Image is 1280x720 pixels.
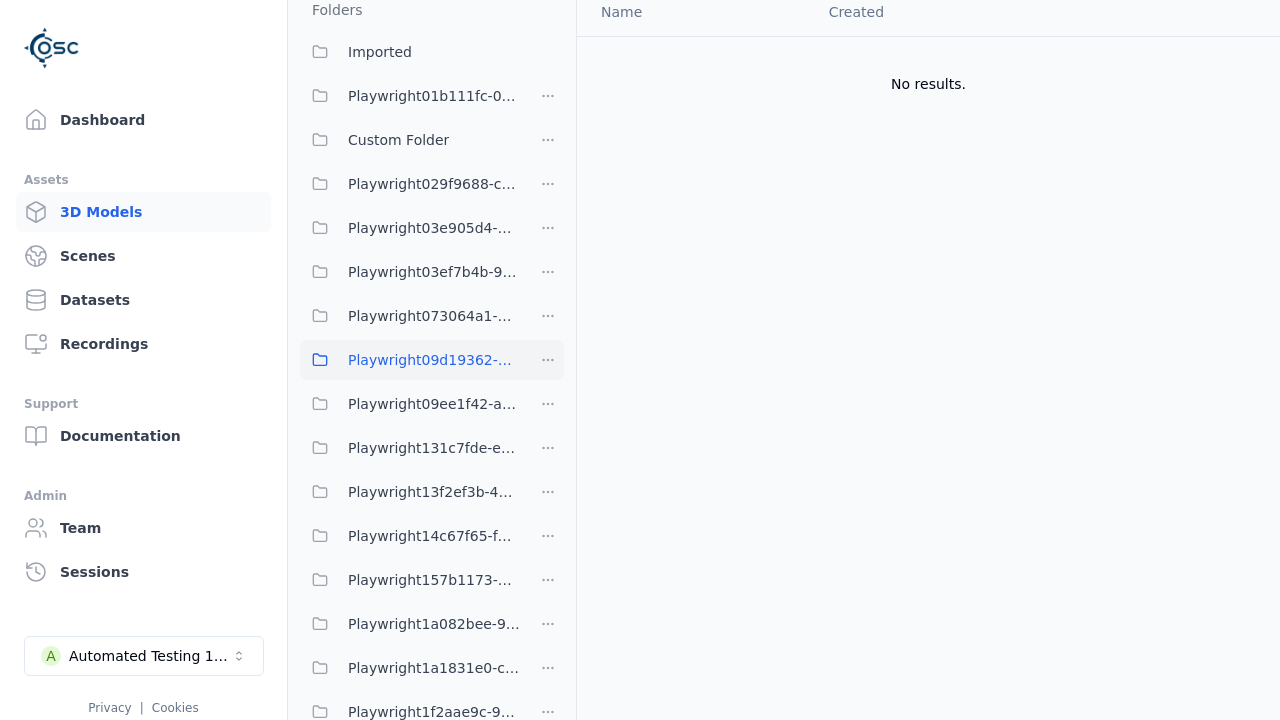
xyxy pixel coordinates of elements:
div: Assets [24,168,263,192]
button: Playwright157b1173-e73c-4808-a1ac-12e2e4cec217 [300,560,520,600]
span: Playwright03ef7b4b-9508-47f0-8afd-5e0ec78663fc [348,260,520,284]
span: Playwright14c67f65-f7fa-4a69-9dce-fa9a259dcaa1 [348,524,520,548]
button: Playwright03e905d4-0135-4922-94e2-0c56aa41bf04 [300,208,520,248]
img: Logo [24,20,80,76]
button: Playwright01b111fc-024f-466d-9bae-c06bfb571c6d [300,76,520,116]
span: Playwright09ee1f42-a914-43b3-abf1-e7ca57cf5f96 [348,392,520,416]
button: Playwright073064a1-25dc-42be-bd5d-9b023c0ea8dd [300,296,520,336]
a: Sessions [16,552,271,592]
button: Playwright14c67f65-f7fa-4a69-9dce-fa9a259dcaa1 [300,516,520,556]
button: Custom Folder [300,120,520,160]
span: Playwright13f2ef3b-4085-48b8-a429-2a4839ebbf05 [348,480,520,504]
button: Select a workspace [24,636,264,676]
a: Documentation [16,416,271,456]
a: Cookies [152,701,199,715]
span: Custom Folder [348,128,449,152]
button: Playwright09ee1f42-a914-43b3-abf1-e7ca57cf5f96 [300,384,520,424]
button: Playwright029f9688-c328-482d-9c42-3b0c529f8514 [300,164,520,204]
a: Privacy [88,701,131,715]
span: Playwright1a1831e0-ca0c-4e14-bc08-f87064ef1ded [348,656,520,680]
div: Support [24,392,263,416]
div: A [41,646,61,666]
span: Playwright073064a1-25dc-42be-bd5d-9b023c0ea8dd [348,304,520,328]
button: Playwright1a1831e0-ca0c-4e14-bc08-f87064ef1ded [300,648,520,688]
div: Automated Testing 1 - Playwright [69,646,231,666]
button: Imported [300,32,564,72]
span: Playwright09d19362-d6b5-4945-b4e5-b2ff4a555945 [348,348,520,372]
a: Datasets [16,280,271,320]
button: Playwright131c7fde-e666-4f3e-be7e-075966dc97bc [300,428,520,468]
span: Playwright131c7fde-e666-4f3e-be7e-075966dc97bc [348,436,520,460]
button: Playwright03ef7b4b-9508-47f0-8afd-5e0ec78663fc [300,252,520,292]
span: Playwright01b111fc-024f-466d-9bae-c06bfb571c6d [348,84,520,108]
span: Playwright1a082bee-99b4-4375-8133-1395ef4c0af5 [348,612,520,636]
a: 3D Models [16,192,271,232]
a: Dashboard [16,100,271,140]
a: Recordings [16,324,271,364]
div: Admin [24,484,263,508]
button: Playwright13f2ef3b-4085-48b8-a429-2a4839ebbf05 [300,472,520,512]
span: Imported [348,40,412,64]
span: Playwright157b1173-e73c-4808-a1ac-12e2e4cec217 [348,568,520,592]
span: | [140,701,144,715]
span: Playwright029f9688-c328-482d-9c42-3b0c529f8514 [348,172,520,196]
button: Playwright1a082bee-99b4-4375-8133-1395ef4c0af5 [300,604,520,644]
span: Playwright03e905d4-0135-4922-94e2-0c56aa41bf04 [348,216,520,240]
td: No results. [577,36,1280,132]
button: Playwright09d19362-d6b5-4945-b4e5-b2ff4a555945 [300,340,520,380]
a: Scenes [16,236,271,276]
a: Team [16,508,271,548]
